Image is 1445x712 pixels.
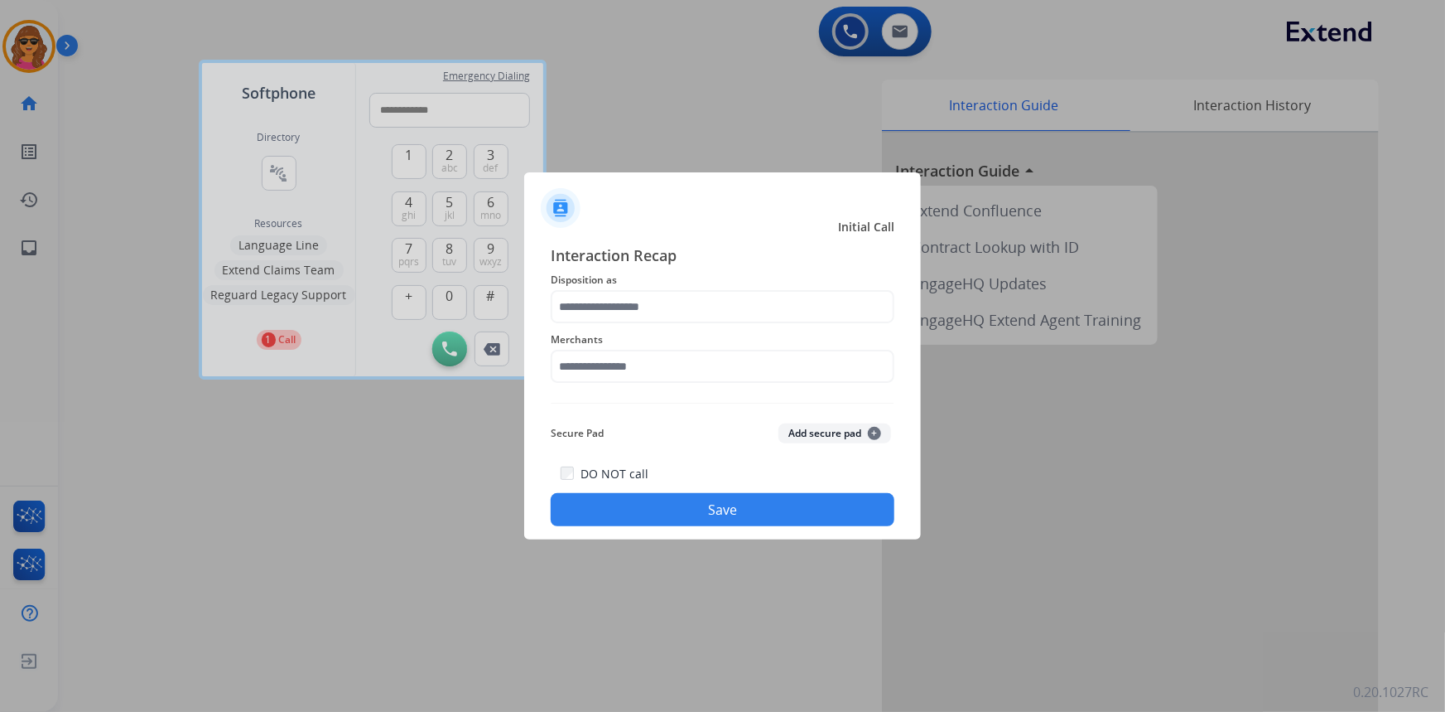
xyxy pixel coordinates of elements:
span: Initial Call [838,219,894,235]
span: Merchants [551,330,894,350]
span: + [868,427,881,440]
span: Secure Pad [551,424,604,443]
span: Interaction Recap [551,244,894,270]
img: contactIcon [541,188,580,228]
button: Add secure pad+ [778,424,891,443]
button: Save [551,493,894,526]
span: Disposition as [551,270,894,290]
p: 0.20.1027RC [1353,682,1428,702]
label: DO NOT call [580,466,648,482]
